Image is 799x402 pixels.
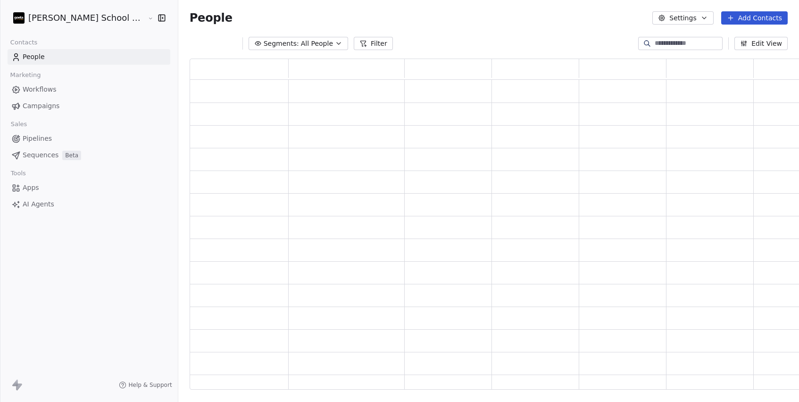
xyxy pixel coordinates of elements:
span: Help & Support [128,381,172,389]
a: People [8,49,170,65]
a: Pipelines [8,131,170,146]
span: Tools [7,166,30,180]
span: People [190,11,233,25]
a: SequencesBeta [8,147,170,163]
span: Contacts [6,35,42,50]
span: Beta [62,151,81,160]
span: Sales [7,117,31,131]
button: Add Contacts [721,11,788,25]
span: All People [301,39,333,49]
span: Workflows [23,85,57,94]
a: Workflows [8,82,170,97]
a: AI Agents [8,197,170,212]
span: Campaigns [23,101,59,111]
span: Sequences [23,150,58,160]
span: Segments: [264,39,299,49]
span: AI Agents [23,199,54,209]
span: Apps [23,183,39,193]
button: Settings [652,11,713,25]
button: [PERSON_NAME] School of Finance LLP [11,10,141,26]
span: Marketing [6,68,45,82]
span: [PERSON_NAME] School of Finance LLP [28,12,145,24]
button: Edit View [734,37,788,50]
span: Pipelines [23,134,52,144]
button: Filter [354,37,393,50]
span: People [23,52,45,62]
a: Help & Support [119,381,172,389]
a: Campaigns [8,98,170,114]
img: Zeeshan%20Neck%20Print%20Dark.png [13,12,25,24]
a: Apps [8,180,170,196]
